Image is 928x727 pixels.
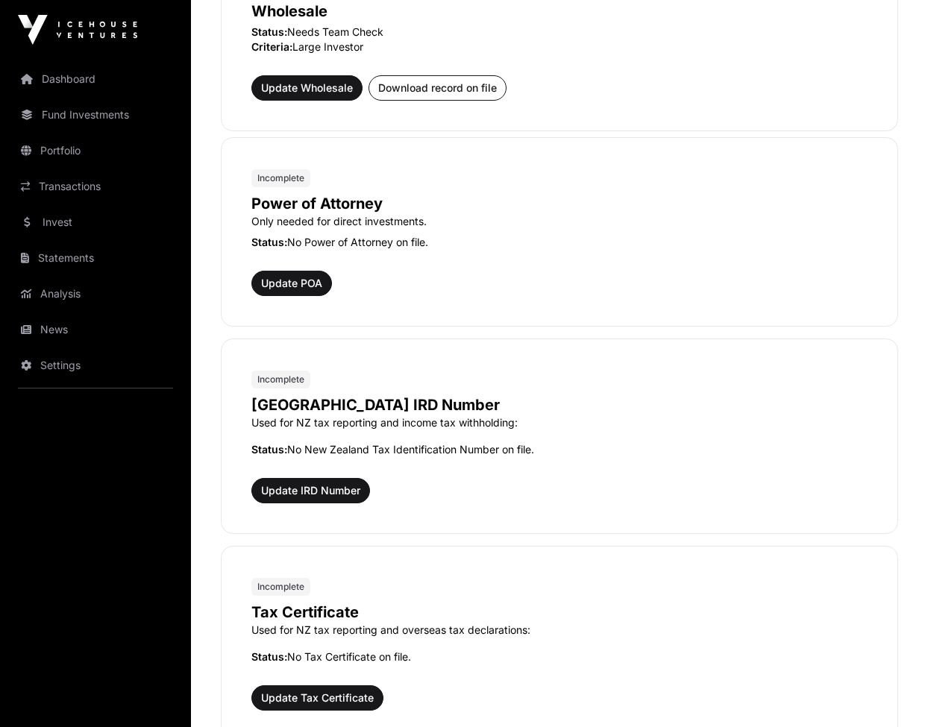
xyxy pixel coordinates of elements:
button: Update Tax Certificate [251,685,383,711]
a: Settings [12,349,179,382]
p: Used for NZ tax reporting and income tax withholding: [251,415,868,430]
a: Statements [12,242,179,274]
p: No Power of Attorney on file. [251,235,868,250]
span: Incomplete [257,172,304,184]
img: Icehouse Ventures Logo [18,15,137,45]
span: Incomplete [257,374,304,385]
span: Update IRD Number [261,483,360,498]
p: Power of Attorney [251,193,868,214]
button: Update IRD Number [251,478,370,503]
span: Download record on file [378,81,497,95]
p: No Tax Certificate on file. [251,649,868,664]
a: Portfolio [12,134,179,167]
a: Fund Investments [12,98,179,131]
p: Wholesale [251,1,868,22]
span: Incomplete [257,581,304,593]
iframe: Chat Widget [853,655,928,727]
a: Invest [12,206,179,239]
a: Transactions [12,170,179,203]
button: Update POA [251,271,332,296]
span: Status: [251,25,287,38]
p: Used for NZ tax reporting and overseas tax declarations: [251,623,868,638]
span: Update Wholesale [261,81,353,95]
p: No New Zealand Tax Identification Number on file. [251,442,868,457]
a: News [12,313,179,346]
a: Dashboard [12,63,179,95]
span: Status: [251,443,287,456]
p: Only needed for direct investments. [251,214,868,229]
p: Large Investor [251,40,868,54]
span: Status: [251,650,287,663]
span: Update Tax Certificate [261,690,374,705]
p: [GEOGRAPHIC_DATA] IRD Number [251,394,868,415]
p: Tax Certificate [251,602,868,623]
span: Status: [251,236,287,248]
span: Update POA [261,276,322,291]
button: Update Wholesale [251,75,363,101]
a: Analysis [12,277,179,310]
p: Needs Team Check [251,25,868,40]
button: Download record on file [369,75,507,101]
span: Criteria: [251,40,292,53]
